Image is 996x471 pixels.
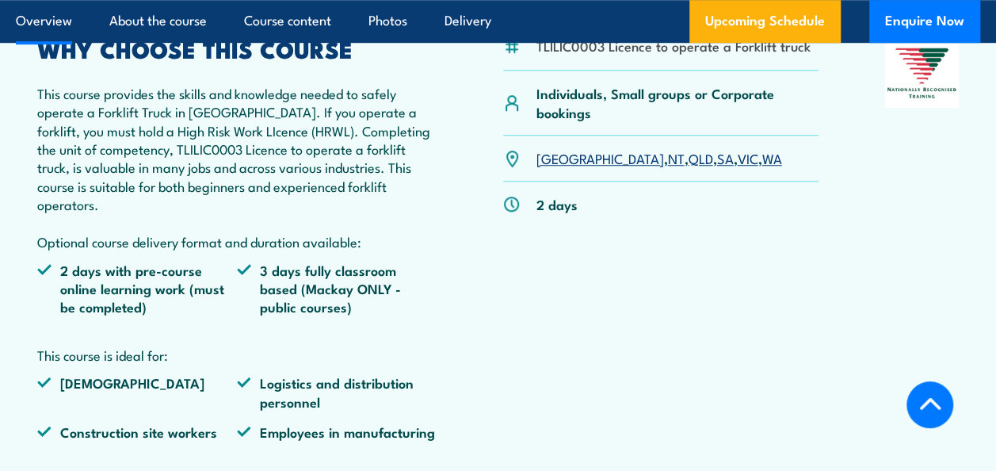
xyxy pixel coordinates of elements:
li: TLILIC0003 Licence to operate a Forklift truck [536,36,810,55]
li: [DEMOGRAPHIC_DATA] [37,373,237,411]
a: [GEOGRAPHIC_DATA] [536,148,663,167]
h2: WHY CHOOSE THIS COURSE [37,38,437,59]
li: Logistics and distribution personnel [237,373,437,411]
p: This course provides the skills and knowledge needed to safely operate a Forklift Truck in [GEOGR... [37,84,437,251]
li: Construction site workers [37,423,237,441]
li: 3 days fully classroom based (Mackay ONLY - public courses) [237,261,437,316]
p: , , , , , [536,149,781,167]
li: Employees in manufacturing [237,423,437,441]
a: QLD [688,148,712,167]
a: NT [667,148,684,167]
img: Nationally Recognised Training logo. [885,38,959,108]
a: VIC [737,148,757,167]
li: 2 days with pre-course online learning work (must be completed) [37,261,237,316]
p: Individuals, Small groups or Corporate bookings [536,84,818,121]
p: 2 days [536,195,577,213]
p: This course is ideal for: [37,346,437,364]
a: WA [761,148,781,167]
a: SA [716,148,733,167]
